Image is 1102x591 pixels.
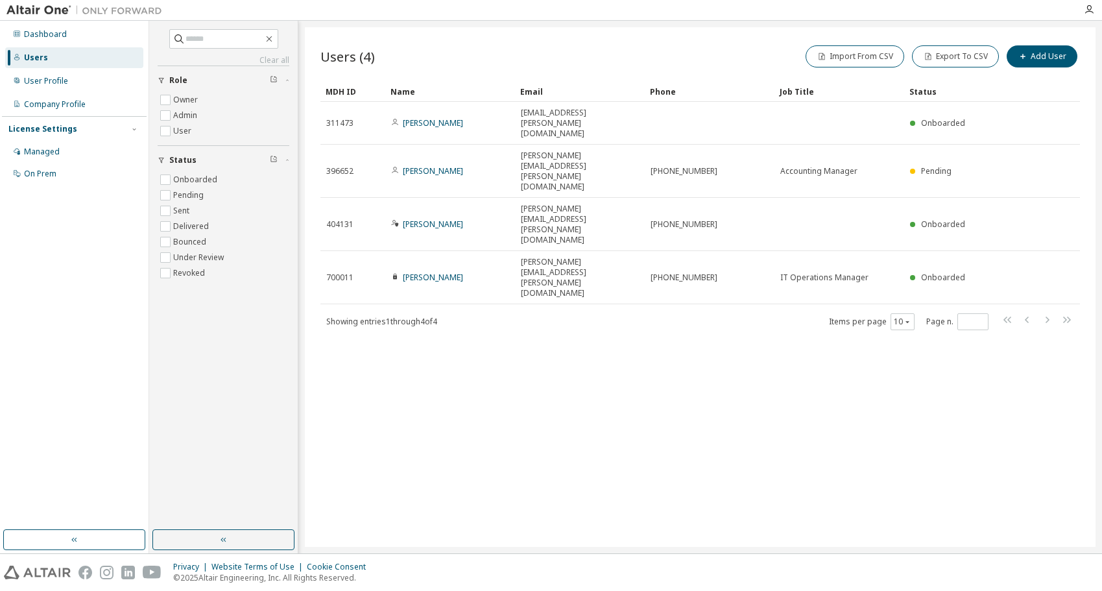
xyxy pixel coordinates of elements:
[173,203,192,219] label: Sent
[24,29,67,40] div: Dashboard
[121,566,135,579] img: linkedin.svg
[909,81,1012,102] div: Status
[780,166,857,176] span: Accounting Manager
[24,147,60,157] div: Managed
[169,155,197,165] span: Status
[4,566,71,579] img: altair_logo.svg
[326,81,380,102] div: MDH ID
[211,562,307,572] div: Website Terms of Use
[24,53,48,63] div: Users
[173,187,206,203] label: Pending
[169,75,187,86] span: Role
[24,169,56,179] div: On Prem
[24,76,68,86] div: User Profile
[1007,45,1077,67] button: Add User
[326,219,353,230] span: 404131
[650,81,769,102] div: Phone
[326,272,353,283] span: 700011
[173,234,209,250] label: Bounced
[326,316,437,327] span: Showing entries 1 through 4 of 4
[829,313,915,330] span: Items per page
[521,204,639,245] span: [PERSON_NAME][EMAIL_ADDRESS][PERSON_NAME][DOMAIN_NAME]
[921,165,952,176] span: Pending
[521,151,639,192] span: [PERSON_NAME][EMAIL_ADDRESS][PERSON_NAME][DOMAIN_NAME]
[173,108,200,123] label: Admin
[24,99,86,110] div: Company Profile
[403,117,463,128] a: [PERSON_NAME]
[143,566,162,579] img: youtube.svg
[6,4,169,17] img: Altair One
[173,172,220,187] label: Onboarded
[403,272,463,283] a: [PERSON_NAME]
[158,55,289,66] a: Clear all
[320,47,375,66] span: Users (4)
[307,562,374,572] div: Cookie Consent
[8,124,77,134] div: License Settings
[100,566,114,579] img: instagram.svg
[780,272,868,283] span: IT Operations Manager
[651,272,717,283] span: [PHONE_NUMBER]
[403,165,463,176] a: [PERSON_NAME]
[651,166,717,176] span: [PHONE_NUMBER]
[173,219,211,234] label: Delivered
[780,81,899,102] div: Job Title
[158,146,289,175] button: Status
[403,219,463,230] a: [PERSON_NAME]
[912,45,999,67] button: Export To CSV
[173,123,194,139] label: User
[173,265,208,281] label: Revoked
[520,81,640,102] div: Email
[270,155,278,165] span: Clear filter
[921,219,965,230] span: Onboarded
[78,566,92,579] img: facebook.svg
[894,317,911,327] button: 10
[173,572,374,583] p: © 2025 Altair Engineering, Inc. All Rights Reserved.
[926,313,988,330] span: Page n.
[521,108,639,139] span: [EMAIL_ADDRESS][PERSON_NAME][DOMAIN_NAME]
[173,562,211,572] div: Privacy
[270,75,278,86] span: Clear filter
[326,118,353,128] span: 311473
[921,117,965,128] span: Onboarded
[158,66,289,95] button: Role
[921,272,965,283] span: Onboarded
[806,45,904,67] button: Import From CSV
[390,81,510,102] div: Name
[521,257,639,298] span: [PERSON_NAME][EMAIL_ADDRESS][PERSON_NAME][DOMAIN_NAME]
[651,219,717,230] span: [PHONE_NUMBER]
[326,166,353,176] span: 396652
[173,250,226,265] label: Under Review
[173,92,200,108] label: Owner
